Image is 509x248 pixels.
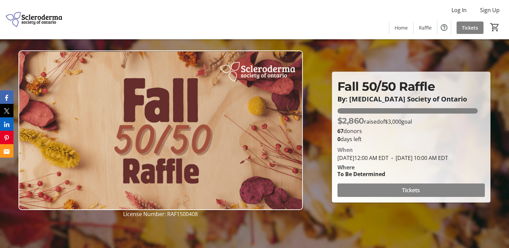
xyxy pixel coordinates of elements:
a: Raffle [413,22,437,34]
button: Help [437,21,451,34]
span: Sign Up [480,6,500,14]
div: To Be Determined [337,170,385,178]
div: 95.33333333333334% of fundraising goal reached [337,108,485,114]
div: When [337,146,353,154]
button: Cart [489,21,501,33]
span: License Number: RAF1500408 [123,210,198,218]
span: Tickets [402,186,420,194]
p: By: [MEDICAL_DATA] Society of Ontario [337,95,485,103]
img: Scleroderma Society of Ontario's Logo [4,3,64,36]
span: [DATE] 10:00 AM EDT [389,154,448,162]
button: Tickets [337,183,485,197]
a: Home [389,22,413,34]
p: raised of goal [337,115,412,127]
span: Fall 50/50 Raffle [337,79,435,94]
span: $3,000 [385,118,401,125]
span: [DATE] 12:00 AM EDT [337,154,389,162]
span: 0 [337,135,340,143]
a: Tickets [457,22,483,34]
div: Where [337,165,355,170]
span: $2,860 [337,116,364,126]
b: 67 [337,127,343,135]
button: Log In [446,5,472,15]
span: - [389,154,396,162]
button: Sign Up [475,5,505,15]
span: Raffle [419,24,432,31]
span: Tickets [462,24,478,31]
span: Home [395,24,408,31]
p: days left [337,135,485,143]
span: Log In [451,6,467,14]
p: donors [337,127,485,135]
img: Campaign CTA Media Photo [19,50,303,210]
